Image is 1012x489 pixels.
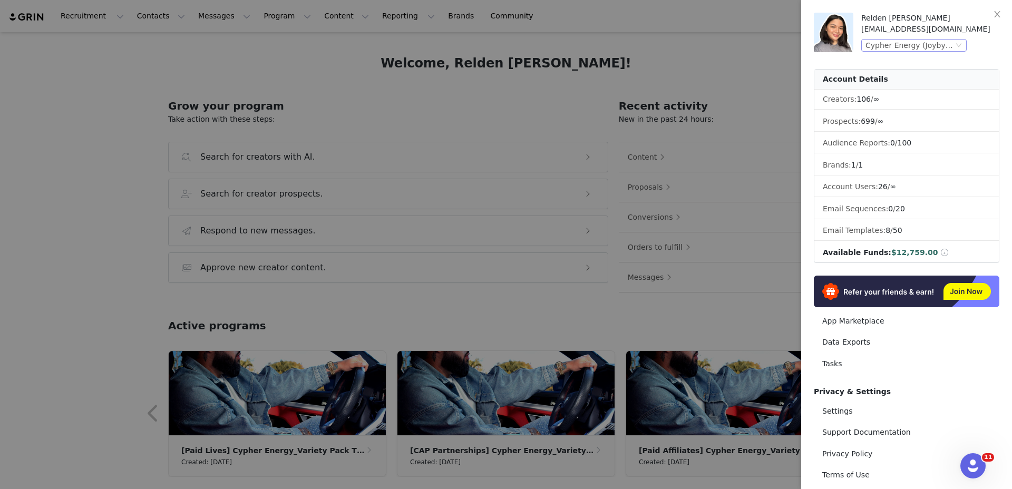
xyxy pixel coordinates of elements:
[814,332,999,352] a: Data Exports
[858,161,863,169] span: 1
[814,423,999,442] a: Support Documentation
[890,182,896,191] span: ∞
[861,117,875,125] span: 699
[851,161,863,169] span: /
[814,354,999,374] a: Tasks
[814,13,853,52] img: 2b480270-d889-4394-a4e9-820b20aeff80.jpeg
[814,387,891,396] span: Privacy & Settings
[960,453,986,478] iframe: Intercom live chat
[861,13,999,24] div: Relden [PERSON_NAME]
[814,311,999,331] a: App Marketplace
[851,161,856,169] span: 1
[814,155,999,175] li: Brands:
[857,95,871,103] span: 106
[857,95,879,103] span: /
[814,402,999,421] a: Settings
[891,248,938,257] span: $12,759.00
[814,70,999,90] div: Account Details
[878,182,896,191] span: /
[885,226,902,234] span: /
[814,444,999,464] a: Privacy Policy
[814,177,999,197] li: Account Users:
[982,453,994,462] span: 11
[873,95,880,103] span: ∞
[861,117,883,125] span: /
[814,90,999,110] li: Creators:
[814,465,999,485] a: Terms of Use
[865,40,953,51] div: Cypher Energy (Joybyte)
[885,226,890,234] span: 8
[993,10,1001,18] i: icon: close
[888,204,904,213] span: /
[893,226,902,234] span: 50
[898,139,912,147] span: 100
[890,139,895,147] span: 0
[861,24,999,35] div: [EMAIL_ADDRESS][DOMAIN_NAME]
[878,182,888,191] span: 26
[814,199,999,219] li: Email Sequences:
[878,117,884,125] span: ∞
[814,112,999,132] li: Prospects:
[896,204,905,213] span: 20
[814,133,999,153] li: Audience Reports: /
[823,248,891,257] span: Available Funds:
[814,276,999,307] img: Refer & Earn
[888,204,893,213] span: 0
[956,42,962,50] i: icon: down
[814,221,999,241] li: Email Templates:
